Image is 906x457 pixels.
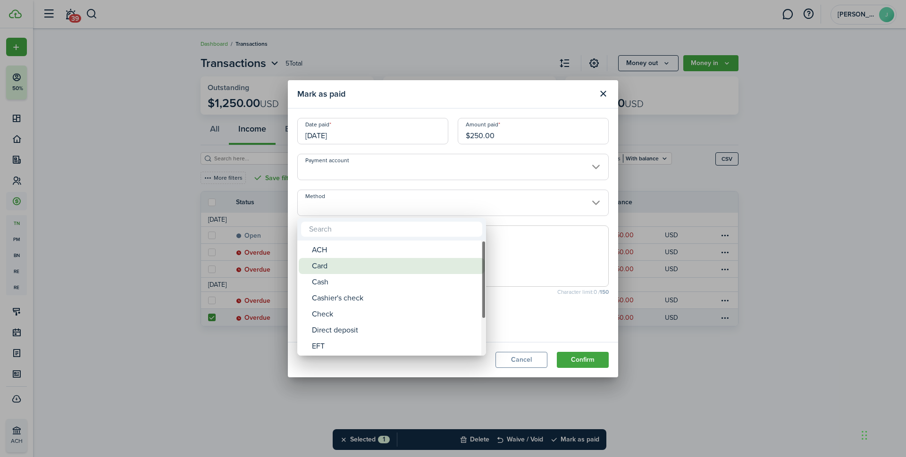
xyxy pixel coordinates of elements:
[312,338,479,354] div: EFT
[312,322,479,338] div: Direct deposit
[312,274,479,290] div: Cash
[312,258,479,274] div: Card
[312,242,479,258] div: ACH
[312,290,479,306] div: Cashier's check
[297,241,486,356] mbsc-wheel: Method
[301,222,482,237] input: Search
[312,306,479,322] div: Check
